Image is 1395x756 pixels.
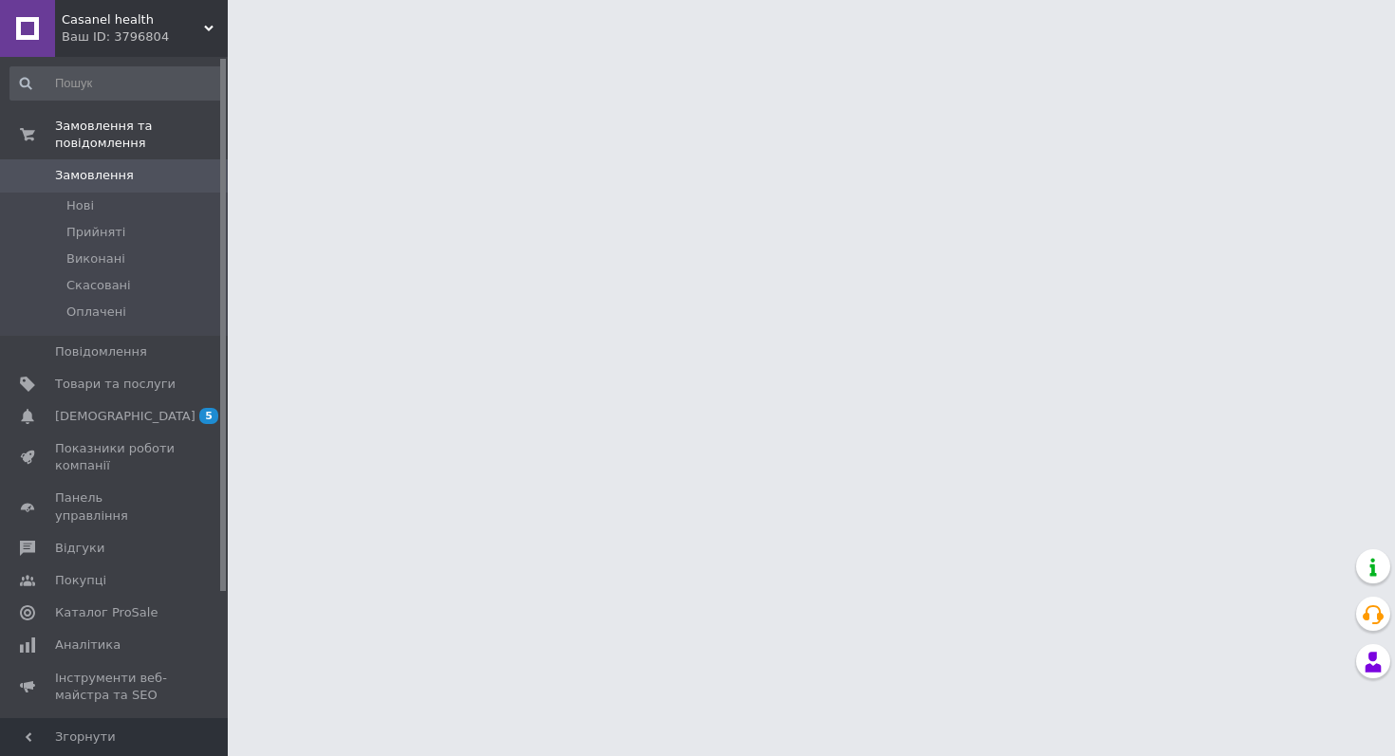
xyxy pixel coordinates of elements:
span: Аналітика [55,636,121,654]
span: Каталог ProSale [55,604,158,621]
span: Покупці [55,572,106,589]
input: Пошук [9,66,224,101]
span: Замовлення [55,167,134,184]
span: [DEMOGRAPHIC_DATA] [55,408,195,425]
span: Інструменти веб-майстра та SEO [55,670,176,704]
span: Повідомлення [55,343,147,360]
span: Показники роботи компанії [55,440,176,474]
span: Відгуки [55,540,104,557]
span: Оплачені [66,304,126,321]
span: Скасовані [66,277,131,294]
span: Панель управління [55,489,176,524]
span: 5 [199,408,218,424]
span: Виконані [66,250,125,267]
div: Ваш ID: 3796804 [62,28,228,46]
span: Casanel health [62,11,204,28]
span: Замовлення та повідомлення [55,118,228,152]
span: Прийняті [66,224,125,241]
span: Товари та послуги [55,376,176,393]
span: Нові [66,197,94,214]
